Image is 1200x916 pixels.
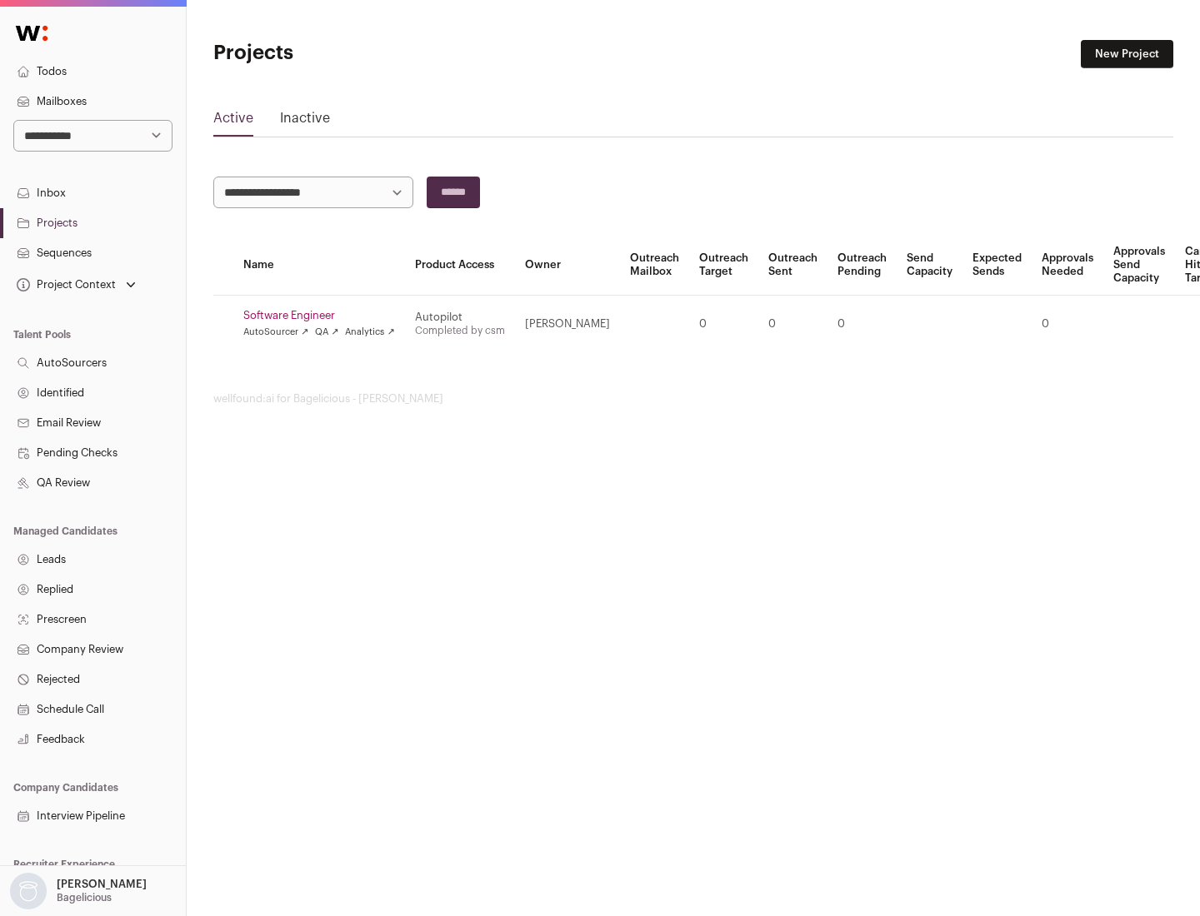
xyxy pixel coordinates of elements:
[415,311,505,324] div: Autopilot
[233,235,405,296] th: Name
[620,235,689,296] th: Outreach Mailbox
[57,891,112,904] p: Bagelicious
[515,235,620,296] th: Owner
[758,296,827,353] td: 0
[13,273,139,296] button: Open dropdown
[1032,235,1103,296] th: Approvals Needed
[243,309,395,322] a: Software Engineer
[689,235,758,296] th: Outreach Target
[1081,40,1173,68] a: New Project
[57,878,147,891] p: [PERSON_NAME]
[7,17,57,50] img: Wellfound
[689,296,758,353] td: 0
[315,326,338,339] a: QA ↗
[213,108,253,135] a: Active
[7,873,150,909] button: Open dropdown
[405,235,515,296] th: Product Access
[10,873,47,909] img: nopic.png
[827,235,897,296] th: Outreach Pending
[345,326,394,339] a: Analytics ↗
[280,108,330,135] a: Inactive
[213,392,1173,406] footer: wellfound:ai for Bagelicious - [PERSON_NAME]
[13,278,116,291] div: Project Context
[897,235,962,296] th: Send Capacity
[758,235,827,296] th: Outreach Sent
[213,40,533,67] h1: Projects
[1032,296,1103,353] td: 0
[243,326,308,339] a: AutoSourcer ↗
[1103,235,1175,296] th: Approvals Send Capacity
[827,296,897,353] td: 0
[415,326,505,336] a: Completed by csm
[962,235,1032,296] th: Expected Sends
[515,296,620,353] td: [PERSON_NAME]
